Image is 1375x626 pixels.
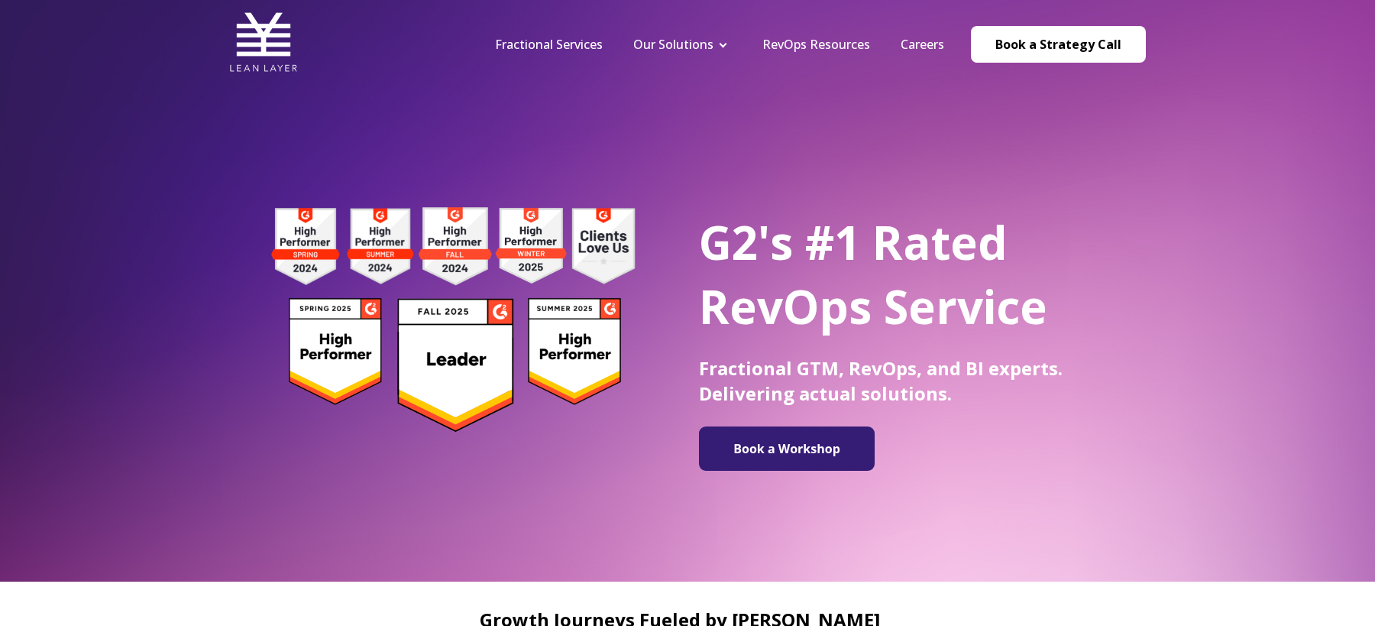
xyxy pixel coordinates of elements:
img: Book a Workshop [707,433,867,465]
a: RevOps Resources [762,36,870,53]
img: Lean Layer Logo [229,8,298,76]
div: Navigation Menu [480,36,959,53]
span: Fractional GTM, RevOps, and BI experts. Delivering actual solutions. [699,355,1063,406]
a: Book a Strategy Call [971,26,1146,63]
img: g2 badges [244,203,661,436]
a: Careers [901,36,944,53]
a: Fractional Services [495,36,603,53]
a: Our Solutions [633,36,713,53]
span: G2's #1 Rated RevOps Service [699,211,1047,338]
